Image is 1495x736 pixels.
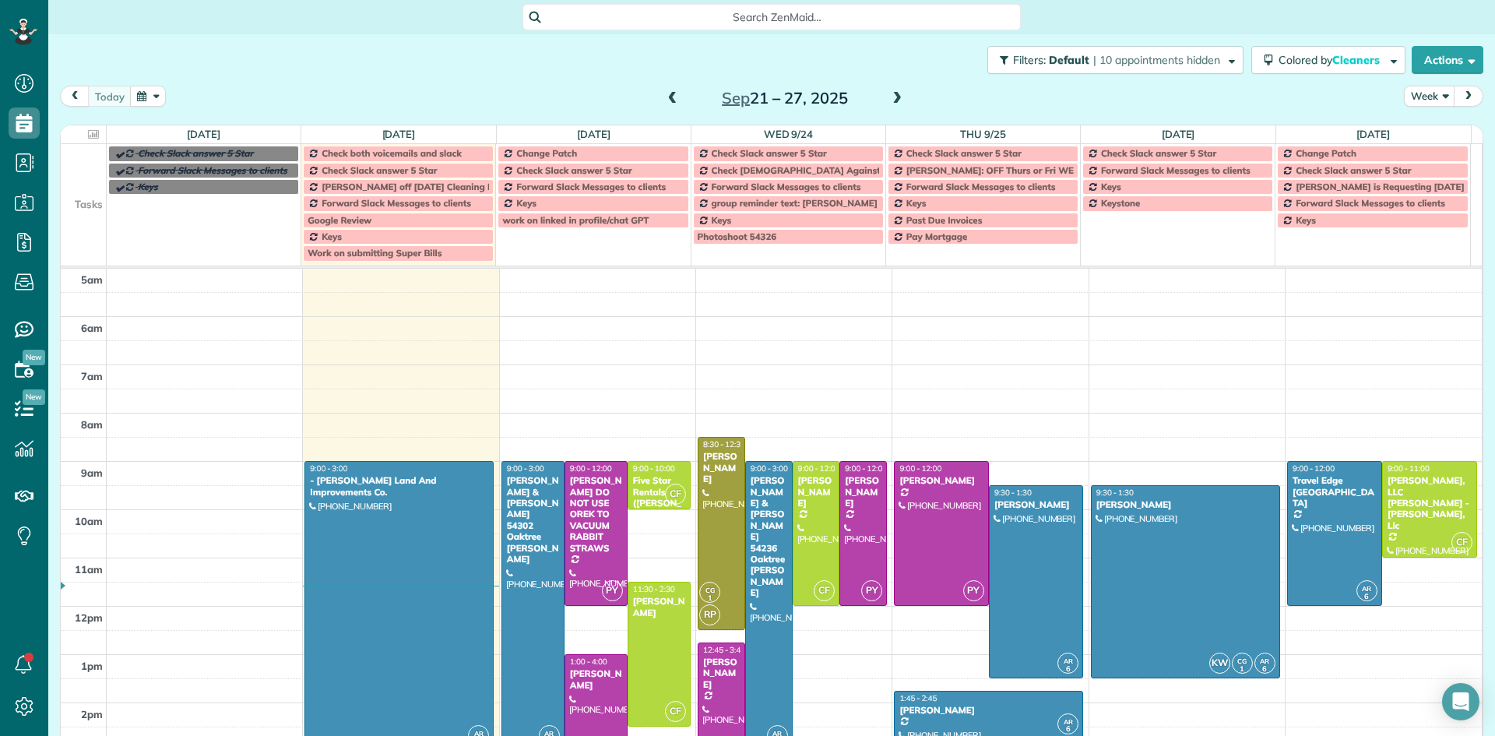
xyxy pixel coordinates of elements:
span: 11am [75,563,103,576]
small: 6 [1058,662,1078,677]
button: prev [60,86,90,107]
span: 9:00 - 12:00 [899,463,941,474]
span: 8am [81,418,103,431]
span: Check Slack answer 5 Star [1101,147,1216,159]
span: Past Due Invoices [906,214,983,226]
div: [PERSON_NAME] [702,451,740,484]
span: 9:30 - 1:30 [1096,488,1134,498]
span: Keys [906,197,927,209]
a: [DATE] [382,128,416,140]
span: 9:30 - 1:30 [994,488,1032,498]
span: 9:00 - 3:00 [751,463,788,474]
span: Keys [1101,181,1121,192]
div: [PERSON_NAME] [1096,499,1275,510]
span: Keys [322,231,342,242]
span: 9:00 - 10:00 [633,463,675,474]
span: PY [602,580,623,601]
a: [DATE] [577,128,610,140]
span: CF [1451,532,1472,553]
span: 1pm [81,660,103,672]
span: CF [814,580,835,601]
span: Change Patch [516,147,577,159]
div: [PERSON_NAME] [569,668,623,691]
button: Colored byCleaners [1251,46,1405,74]
button: today [88,86,132,107]
span: Google Review [308,214,371,226]
span: Keys [516,197,536,209]
span: 12:45 - 3:45 [703,645,745,655]
span: 9:00 - 12:00 [570,463,612,474]
div: Open Intercom Messenger [1442,683,1479,720]
span: Default [1049,53,1090,67]
span: 2pm [81,708,103,720]
div: - [PERSON_NAME] Land And Improvements Co. [309,475,489,498]
span: [PERSON_NAME]: OFF Thurs or Fri WEEKLY [906,164,1095,176]
span: Forward Slack Messages to clients [712,181,861,192]
span: Photoshoot 54326 [698,231,777,242]
span: | 10 appointments hidden [1093,53,1220,67]
span: 9:00 - 11:00 [1388,463,1430,474]
button: next [1454,86,1483,107]
span: Check Slack answer 5 Star [322,164,437,176]
span: work on linked in profile/chat GPT [502,214,649,226]
span: AR [1362,584,1371,593]
span: Pay Mortgage [906,231,968,242]
span: Check Slack answer 5 Star [1296,164,1411,176]
span: group reminder text: [PERSON_NAME] [712,197,878,209]
span: 11:30 - 2:30 [633,584,675,594]
span: Work on submitting Super Bills [308,247,441,259]
span: Sep [722,88,750,107]
div: [PERSON_NAME] [844,475,882,509]
div: Travel Edge [GEOGRAPHIC_DATA] [1292,475,1377,509]
span: Forward Slack Messages to clients [906,181,1056,192]
span: Keys [712,214,732,226]
span: AR [1260,657,1269,665]
span: Check [DEMOGRAPHIC_DATA] Against Spreadsheet [712,164,937,176]
span: New [23,350,45,365]
div: [PERSON_NAME] [899,475,984,486]
span: 5am [81,273,103,286]
span: CG [1237,657,1247,665]
span: 9:00 - 12:00 [1293,463,1335,474]
span: [PERSON_NAME] off [DATE] Cleaning Restaurant [322,181,536,192]
button: Week [1404,86,1455,107]
span: Check both voicemails and slack [322,147,462,159]
div: [PERSON_NAME] & [PERSON_NAME] 54302 Oaktree [PERSON_NAME] [506,475,560,565]
span: Keys [138,181,158,192]
div: [PERSON_NAME] DO NOT USE OREK TO VACUUM RABBIT STRAWS [569,475,623,554]
span: Forward Slack Messages to clients [1296,197,1445,209]
span: Forward Slack Messages to clients [516,181,666,192]
span: 1:45 - 2:45 [899,693,937,703]
a: Wed 9/24 [764,128,814,140]
span: AR [1064,657,1073,665]
a: [DATE] [1162,128,1195,140]
span: 12pm [75,611,103,624]
div: [PERSON_NAME] [797,475,835,509]
div: [PERSON_NAME], LLC [PERSON_NAME] - [PERSON_NAME], Llc [1387,475,1472,531]
a: [DATE] [187,128,220,140]
small: 1 [700,591,719,606]
span: Colored by [1279,53,1385,67]
span: Forward Slack Messages to clients [1101,164,1251,176]
span: 9:00 - 3:00 [507,463,544,474]
span: CF [665,484,686,505]
span: 9:00 - 12:00 [845,463,887,474]
h2: 21 – 27, 2025 [688,90,882,107]
span: 10am [75,515,103,527]
button: Actions [1412,46,1483,74]
span: CG [705,586,715,594]
button: Filters: Default | 10 appointments hidden [987,46,1243,74]
span: 6am [81,322,103,334]
div: Five Star Rentals ([PERSON_NAME]) [STREET_ADDRESS][PERSON_NAME] ([PERSON_NAME] GATE) [632,475,686,598]
span: AR [1064,717,1073,726]
span: Check Slack answer 5 Star [906,147,1022,159]
span: Check Slack answer 5 Star [138,147,253,159]
a: Filters: Default | 10 appointments hidden [980,46,1243,74]
span: 9:00 - 12:00 [798,463,840,474]
div: [PERSON_NAME] [994,499,1079,510]
span: Forward Slack Messages to clients [138,164,287,176]
a: [DATE] [1356,128,1390,140]
span: Forward Slack Messages to clients [322,197,471,209]
span: Check Slack answer 5 Star [516,164,631,176]
span: Filters: [1013,53,1046,67]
